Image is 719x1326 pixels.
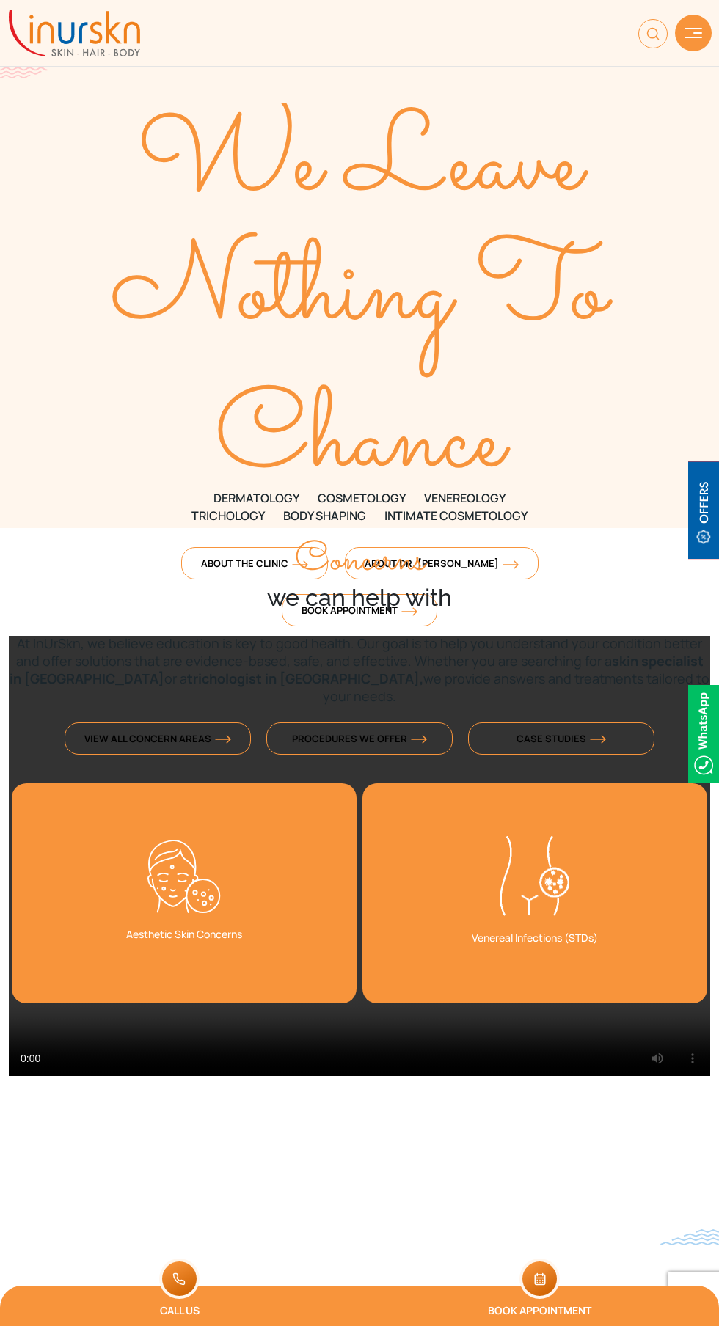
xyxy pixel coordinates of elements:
span: View All Concern Areas [84,732,231,745]
a: View All Concern Areasorange-arrow [65,722,251,755]
span: Intimate Cosmetology [384,507,528,524]
a: Whatsappicon [688,725,719,741]
a: Venereal Infections (STDs) [362,783,707,1003]
img: orange-arrow [411,735,427,744]
img: Concerns-icon2 [147,840,221,914]
span: COSMETOLOGY [318,489,406,507]
h3: Venereal Infections (STDs) [362,925,707,952]
p: At InUrSkn, we believe education is key to good health. Our goal is to help you understand your c... [9,634,710,705]
span: Body Shaping [283,507,366,524]
img: searchiocn [638,19,668,48]
img: orange-arrow [590,735,606,744]
strong: trichologist in [GEOGRAPHIC_DATA], [187,670,423,687]
img: Venereal-Infections-STDs-icon [498,836,572,918]
span: DERMATOLOGY [213,489,299,507]
img: Whatsappicon [688,685,719,783]
strong: skin specialist in [GEOGRAPHIC_DATA] [10,652,704,687]
div: we can help with [9,543,710,616]
img: inurskn-logo [9,10,140,56]
a: Aesthetic Skin Concerns [12,783,357,1003]
img: hamLine.svg [685,28,702,38]
a: Book Appointment [359,1286,719,1326]
text: Nothing To [111,213,614,378]
text: We Leave [137,84,588,249]
h3: Aesthetic Skin Concerns [12,921,357,948]
span: VENEREOLOGY [424,489,506,507]
img: orange-arrow [215,735,231,744]
img: offerBt [688,461,719,559]
span: Case Studies [517,732,606,745]
text: Chance [215,360,511,525]
a: Case Studiesorange-arrow [468,722,654,755]
img: mobile-cal [519,1259,560,1299]
span: Procedures We Offer [292,732,427,745]
a: Procedures We Offerorange-arrow [266,722,453,755]
div: 2 / 2 [12,783,357,1003]
span: TRICHOLOGY [191,507,265,524]
img: bluewave [660,1229,719,1245]
div: 2 / 2 [362,783,707,1003]
span: Concerns [295,531,425,591]
img: mobile-tel [159,1259,200,1299]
